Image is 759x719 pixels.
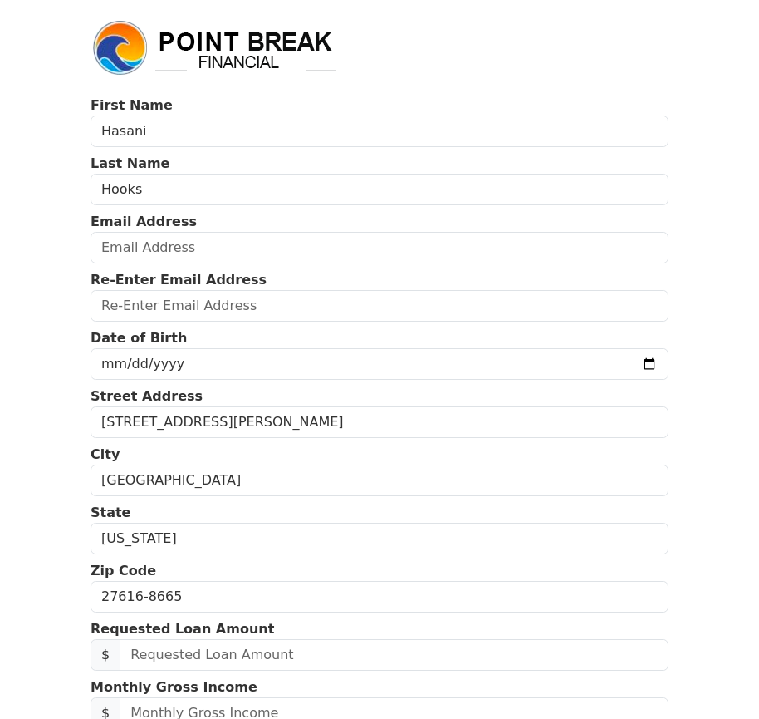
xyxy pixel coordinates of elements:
input: First Name [91,116,668,147]
p: Monthly Gross Income [91,677,668,697]
strong: Zip Code [91,563,156,579]
strong: Re-Enter Email Address [91,272,267,288]
strong: Date of Birth [91,330,187,346]
input: Requested Loan Amount [120,639,668,671]
input: Re-Enter Email Address [91,290,668,322]
strong: Email Address [91,214,197,229]
input: City [91,465,668,496]
strong: Last Name [91,155,169,171]
strong: City [91,446,120,462]
strong: Requested Loan Amount [91,621,274,637]
input: Email Address [91,232,668,263]
input: Last Name [91,174,668,205]
input: Zip Code [91,581,668,613]
input: Street Address [91,406,668,438]
img: logo.png [91,18,340,78]
strong: State [91,505,130,520]
strong: Street Address [91,388,203,404]
strong: First Name [91,97,173,113]
span: $ [91,639,120,671]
